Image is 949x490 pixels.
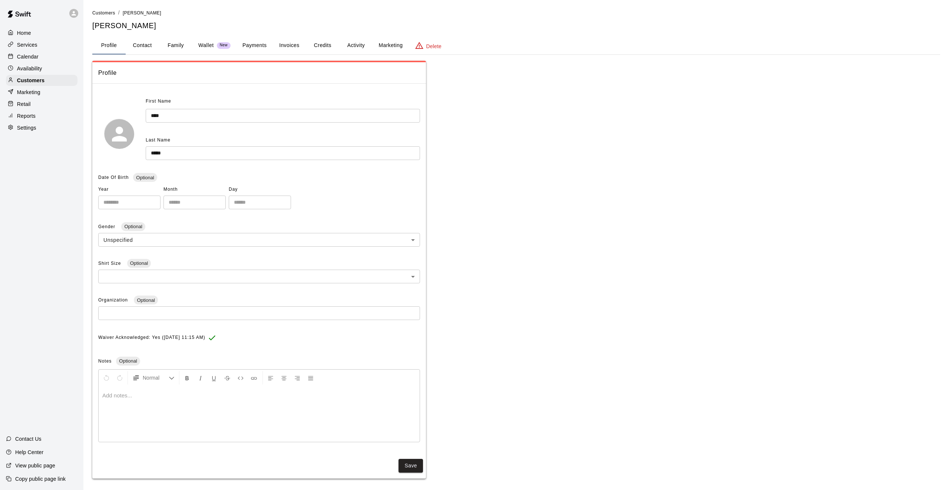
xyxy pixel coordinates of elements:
[92,10,115,16] a: Customers
[198,41,214,49] p: Wallet
[126,37,159,54] button: Contact
[237,37,272,54] button: Payments
[339,37,373,54] button: Activity
[92,37,940,54] div: basic tabs example
[17,77,44,84] p: Customers
[129,371,178,384] button: Formatting Options
[98,175,129,180] span: Date Of Birth
[6,27,77,39] a: Home
[272,37,306,54] button: Invoices
[92,9,940,17] nav: breadcrumb
[234,371,247,384] button: Insert Code
[98,184,161,196] span: Year
[159,37,192,54] button: Family
[399,459,423,473] button: Save
[15,435,42,443] p: Contact Us
[98,261,123,266] span: Shirt Size
[133,175,157,180] span: Optional
[98,224,117,229] span: Gender
[127,260,151,266] span: Optional
[143,374,169,381] span: Normal
[116,358,140,364] span: Optional
[92,37,126,54] button: Profile
[118,9,120,17] li: /
[134,297,158,303] span: Optional
[163,184,226,196] span: Month
[6,99,77,110] a: Retail
[426,43,442,50] p: Delete
[98,233,420,247] div: Unspecified
[15,475,66,483] p: Copy public page link
[98,332,205,344] span: Waiver Acknowledged: Yes ([DATE] 11:15 AM)
[98,297,129,303] span: Organization
[6,39,77,50] a: Services
[17,100,31,108] p: Retail
[217,43,231,48] span: New
[17,89,40,96] p: Marketing
[98,68,420,78] span: Profile
[113,371,126,384] button: Redo
[248,371,260,384] button: Insert Link
[229,184,291,196] span: Day
[6,110,77,121] a: Reports
[208,371,220,384] button: Format Underline
[17,53,39,60] p: Calendar
[6,122,77,133] a: Settings
[92,21,940,31] h5: [PERSON_NAME]
[304,371,317,384] button: Justify Align
[306,37,339,54] button: Credits
[6,63,77,74] a: Availability
[123,10,161,16] span: [PERSON_NAME]
[373,37,409,54] button: Marketing
[6,75,77,86] a: Customers
[17,41,37,49] p: Services
[146,96,171,107] span: First Name
[291,371,304,384] button: Right Align
[194,371,207,384] button: Format Italics
[17,65,42,72] p: Availability
[278,371,290,384] button: Center Align
[221,371,234,384] button: Format Strikethrough
[100,371,113,384] button: Undo
[264,371,277,384] button: Left Align
[6,87,77,98] a: Marketing
[6,51,77,62] a: Calendar
[17,112,36,120] p: Reports
[15,462,55,469] p: View public page
[181,371,194,384] button: Format Bold
[17,29,31,37] p: Home
[98,359,112,364] span: Notes
[146,137,171,143] span: Last Name
[121,224,145,229] span: Optional
[17,124,36,131] p: Settings
[15,449,43,456] p: Help Center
